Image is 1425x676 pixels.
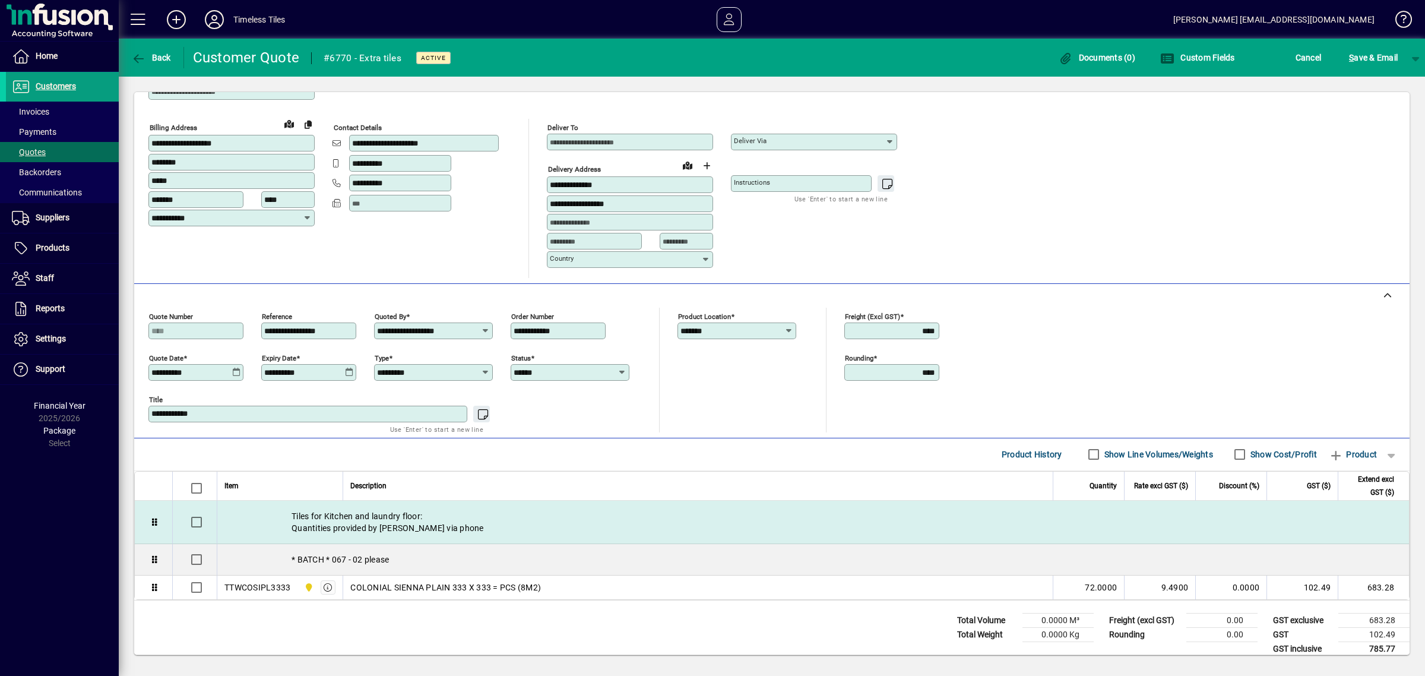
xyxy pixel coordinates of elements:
span: Suppliers [36,213,69,222]
mat-label: Rounding [845,353,873,362]
td: 785.77 [1338,642,1410,656]
td: Total Volume [951,613,1022,627]
span: Settings [36,334,66,343]
a: Suppliers [6,203,119,233]
span: Invoices [12,107,49,116]
span: Description [350,479,387,492]
mat-label: Type [375,353,389,362]
span: Extend excl GST ($) [1345,473,1394,499]
div: Tiles for Kitchen and laundry floor: Quantities provided by [PERSON_NAME] via phone [217,501,1409,544]
span: S [1349,53,1354,62]
div: * BATCH * 067 - 02 please [217,544,1409,575]
mat-label: Reference [262,312,292,320]
span: Financial Year [34,401,85,410]
span: Products [36,243,69,252]
button: Copy to Delivery address [299,115,318,134]
a: View on map [678,156,697,175]
button: Product History [997,444,1067,465]
a: Products [6,233,119,263]
td: GST exclusive [1267,613,1338,627]
span: Communications [12,188,82,197]
td: GST [1267,627,1338,642]
button: Add [157,9,195,30]
span: COLONIAL SIENNA PLAIN 333 X 333 = PCS (8M2) [350,582,541,593]
a: Support [6,355,119,384]
mat-label: Instructions [734,178,770,187]
label: Show Line Volumes/Weights [1102,448,1213,460]
span: Support [36,364,65,374]
td: 0.00 [1186,627,1258,642]
mat-label: Deliver To [547,124,578,132]
td: 683.28 [1338,613,1410,627]
span: Quotes [12,147,46,157]
a: Staff [6,264,119,293]
div: TTWCOSIPL3333 [224,582,290,593]
span: Product [1329,445,1377,464]
mat-label: Order number [511,312,554,320]
div: [PERSON_NAME] [EMAIL_ADDRESS][DOMAIN_NAME] [1173,10,1375,29]
a: Backorders [6,162,119,182]
span: Dunedin [301,581,315,594]
mat-label: Country [550,254,574,263]
a: Communications [6,182,119,203]
button: Profile [195,9,233,30]
mat-label: Quote number [149,312,193,320]
a: Invoices [6,102,119,122]
a: Knowledge Base [1386,2,1410,41]
mat-label: Quoted by [375,312,406,320]
div: 9.4900 [1132,582,1188,593]
td: 0.0000 M³ [1022,613,1094,627]
td: 102.49 [1266,576,1338,599]
a: Settings [6,324,119,354]
span: Staff [36,273,54,283]
td: Total Weight [951,627,1022,642]
mat-label: Freight (excl GST) [845,312,900,320]
span: Reports [36,304,65,313]
button: Custom Fields [1157,47,1238,68]
div: Customer Quote [193,48,300,67]
span: Rate excl GST ($) [1134,479,1188,492]
mat-label: Status [511,353,531,362]
span: Backorders [12,168,61,177]
span: Active [421,54,446,62]
button: Save & Email [1343,47,1404,68]
span: Documents (0) [1058,53,1135,62]
span: Payments [12,127,56,137]
span: Back [131,53,171,62]
a: Reports [6,294,119,324]
td: 102.49 [1338,627,1410,642]
button: Product [1323,444,1383,465]
span: Item [224,479,239,492]
button: Back [128,47,174,68]
span: Custom Fields [1160,53,1235,62]
span: ave & Email [1349,48,1398,67]
span: Quantity [1090,479,1117,492]
button: Documents (0) [1055,47,1138,68]
td: GST inclusive [1267,642,1338,656]
td: Freight (excl GST) [1103,613,1186,627]
div: #6770 - Extra tiles [324,49,401,68]
mat-label: Title [149,395,163,403]
mat-label: Product location [678,312,731,320]
button: Cancel [1293,47,1325,68]
span: GST ($) [1307,479,1331,492]
span: Cancel [1296,48,1322,67]
a: View on map [280,114,299,133]
span: Customers [36,81,76,91]
button: Choose address [697,156,716,175]
mat-label: Quote date [149,353,183,362]
span: Package [43,426,75,435]
label: Show Cost/Profit [1248,448,1317,460]
div: Timeless Tiles [233,10,285,29]
td: 0.00 [1186,613,1258,627]
mat-label: Expiry date [262,353,296,362]
td: 0.0000 Kg [1022,627,1094,642]
td: 683.28 [1338,576,1409,599]
mat-hint: Use 'Enter' to start a new line [794,192,888,206]
a: Payments [6,122,119,142]
span: Discount (%) [1219,479,1259,492]
app-page-header-button: Back [119,47,184,68]
td: Rounding [1103,627,1186,642]
a: Quotes [6,142,119,162]
td: 0.0000 [1195,576,1266,599]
